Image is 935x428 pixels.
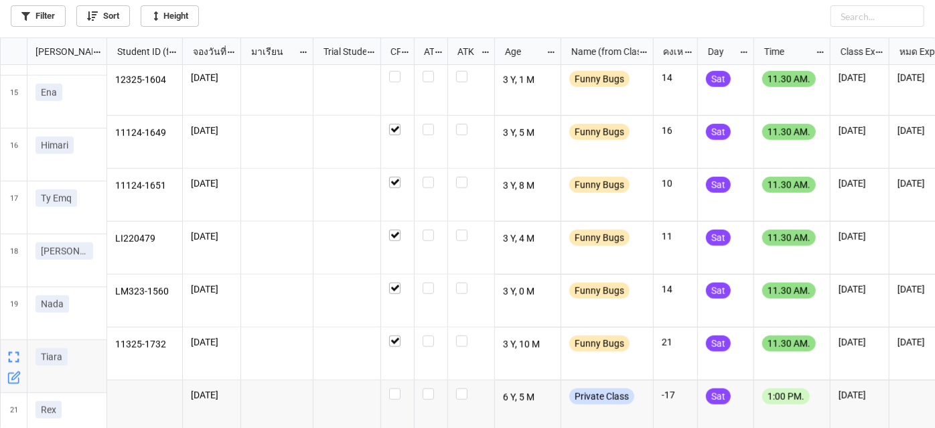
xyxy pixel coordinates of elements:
div: มาเรียน [243,44,299,59]
p: Rex [41,403,56,417]
input: Search... [831,5,924,27]
span: 16 [10,129,18,181]
p: Himari [41,139,68,152]
div: grid [1,38,107,65]
div: [PERSON_NAME] Name [27,44,92,59]
div: ATK [449,44,480,59]
div: Day [700,44,740,59]
div: Time [756,44,816,59]
p: Nada [41,297,64,311]
div: Age [497,44,547,59]
a: Sort [76,5,130,27]
div: จองวันที่ [185,44,227,59]
span: 17 [10,182,18,234]
div: ATT [416,44,435,59]
div: คงเหลือ (from Nick Name) [655,44,683,59]
a: Filter [11,5,66,27]
span: 19 [10,287,18,340]
div: Name (from Class) [563,44,639,59]
span: 15 [10,76,18,128]
p: Ena [41,86,57,99]
div: Student ID (from [PERSON_NAME] Name) [109,44,168,59]
div: Trial Student [315,44,366,59]
div: Class Expiration [833,44,875,59]
p: [PERSON_NAME] [41,244,88,258]
a: Height [141,5,199,27]
div: CF [382,44,401,59]
span: 18 [10,234,18,287]
p: Tiara [41,350,62,364]
p: Ty Emq [41,192,72,205]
